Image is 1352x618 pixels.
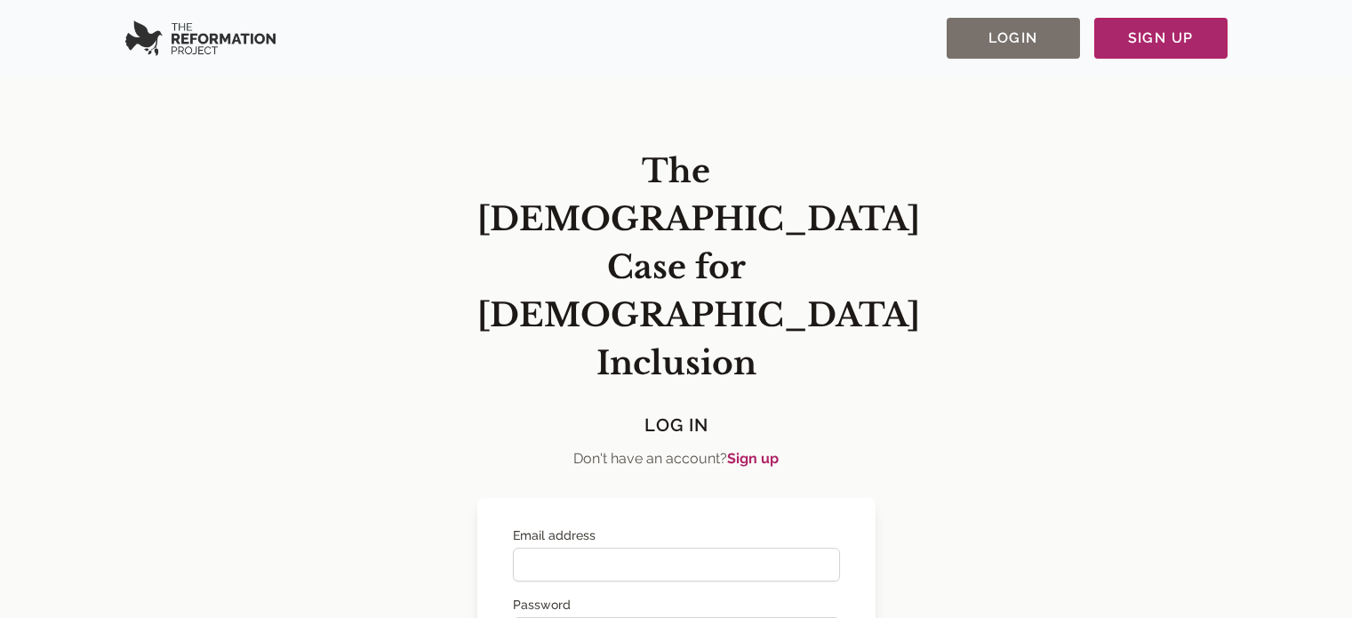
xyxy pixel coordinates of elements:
[477,448,876,470] p: Don't have an account?
[988,28,1038,49] span: Login
[125,20,276,56] img: Serverless SaaS Boilerplate
[477,148,876,388] h1: The [DEMOGRAPHIC_DATA] Case for [DEMOGRAPHIC_DATA] Inclusion
[727,450,779,467] a: Sign up
[1094,18,1228,59] button: Sign Up
[477,409,876,441] h4: Log In
[1128,28,1194,49] span: Sign Up
[513,596,840,614] label: Password
[947,18,1080,59] button: Login
[513,526,840,544] label: Email address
